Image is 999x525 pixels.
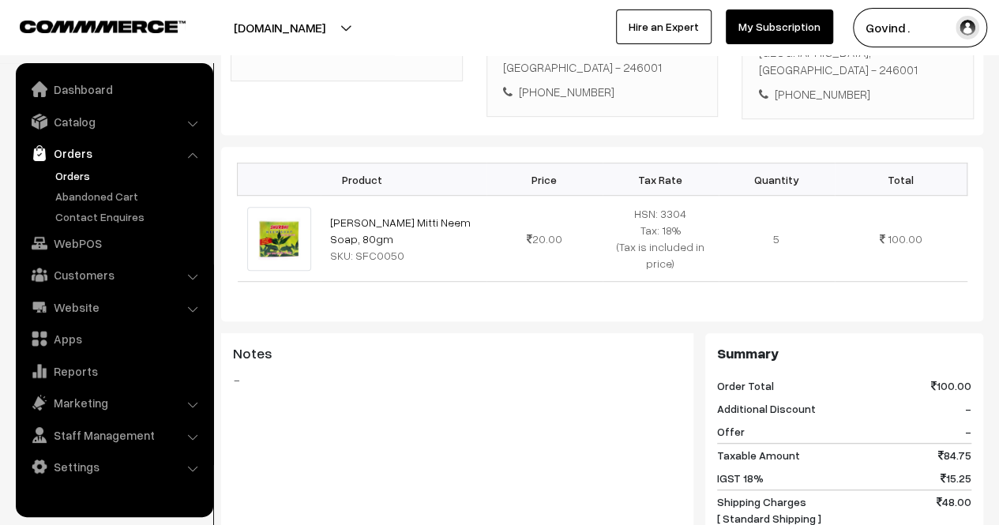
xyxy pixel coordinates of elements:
a: Marketing [20,388,208,417]
a: My Subscription [726,9,833,44]
h3: Summary [717,345,971,362]
span: 5 [773,232,779,246]
span: 20.00 [527,232,562,246]
a: WebPOS [20,229,208,257]
th: Price [486,163,603,196]
button: Govind . [853,8,987,47]
a: Orders [20,139,208,167]
span: Taxable Amount [717,447,800,463]
th: Product [238,163,486,196]
span: 100.00 [888,232,922,246]
span: 100.00 [931,377,971,394]
a: Apps [20,324,208,353]
a: Staff Management [20,421,208,449]
a: COMMMERCE [20,16,158,35]
span: Order Total [717,377,774,394]
a: [PERSON_NAME] Mitti Neem Soap, 80gm [330,216,471,246]
a: Settings [20,452,208,481]
div: SKU: SFC0050 [330,247,477,264]
span: IGST 18% [717,470,764,486]
span: Additional Discount [717,400,816,417]
span: 84.75 [938,447,971,463]
th: Quantity [719,163,835,196]
th: Total [835,163,967,196]
button: [DOMAIN_NAME] [178,8,381,47]
a: Reports [20,357,208,385]
span: HSN: 3304 Tax: 18% (Tax is included in price) [617,207,704,270]
span: - [965,400,971,417]
a: Abandoned Cart [51,188,208,204]
a: Customers [20,261,208,289]
span: 15.25 [941,470,971,486]
a: Website [20,293,208,321]
a: Contact Enquires [51,208,208,225]
th: Tax Rate [603,163,719,196]
a: Dashboard [20,75,208,103]
div: [PHONE_NUMBER] [758,85,957,103]
img: COMMMERCE [20,21,186,32]
span: - [965,423,971,440]
a: Catalog [20,107,208,136]
a: Hire an Expert [616,9,712,44]
img: surbhi-multani-mitti-neem-soap-80gm.png [247,207,311,271]
img: user [956,16,979,39]
span: Offer [717,423,745,440]
h3: Notes [233,345,682,362]
blockquote: - [233,370,682,389]
div: [PHONE_NUMBER] [503,83,702,101]
a: Orders [51,167,208,184]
